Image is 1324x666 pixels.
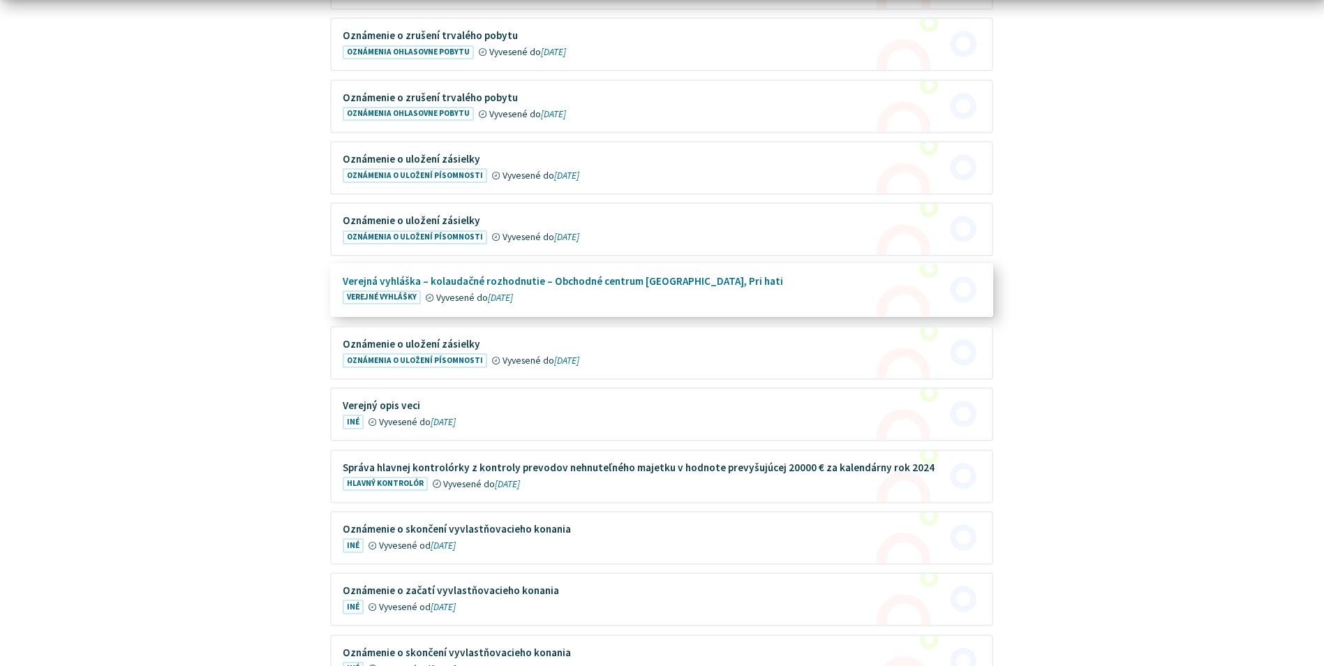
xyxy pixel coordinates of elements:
a: Oznámenie o skončení vyvlastňovacieho konania Iné Vyvesené od[DATE] [332,512,992,563]
a: Správa hlavnej kontrolórky z kontroly prevodov nehnuteľného majetku v hodnote prevyšujúcej 20000 ... [332,451,992,502]
a: Verejná vyhláška – kolaudačné rozhodnutie – Obchodné centrum [GEOGRAPHIC_DATA], Pri hati Verejné ... [332,265,992,316]
a: Verejný opis veci Iné Vyvesené do[DATE] [332,389,992,440]
a: Oznámenie o uložení zásielky Oznámenia o uložení písomnosti Vyvesené do[DATE] [332,327,992,378]
a: Oznámenie o zrušení trvalého pobytu Oznámenia ohlasovne pobytu Vyvesené do[DATE] [332,81,992,132]
a: Oznámenie o zrušení trvalého pobytu Oznámenia ohlasovne pobytu Vyvesené do[DATE] [332,19,992,70]
a: Oznámenie o uložení zásielky Oznámenia o uložení písomnosti Vyvesené do[DATE] [332,142,992,193]
a: Oznámenie o začatí vyvlastňovacieho konania Iné Vyvesené od[DATE] [332,574,992,625]
a: Oznámenie o uložení zásielky Oznámenia o uložení písomnosti Vyvesené do[DATE] [332,204,992,255]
